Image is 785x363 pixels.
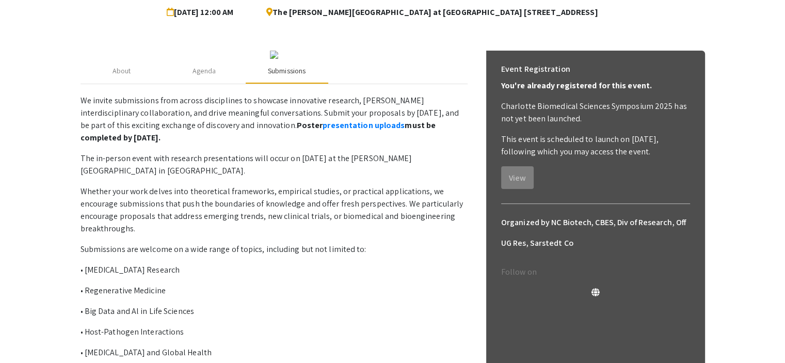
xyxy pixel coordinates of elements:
[113,66,131,76] div: About
[323,120,405,131] a: presentation uploads
[167,2,238,23] span: [DATE] 12:00 AM
[501,100,690,125] p: Charlotte Biomedical Sciences Symposium 2025 has not yet been launched.
[268,66,306,76] div: Submissions
[81,185,468,235] p: Whether your work delves into theoretical frameworks, empirical studies, or practical application...
[81,285,468,297] p: • Regenerative Medicine
[270,51,278,59] img: c1384964-d4cf-4e9d-8fb0-60982fefffba.jpg
[501,59,570,80] h6: Event Registration
[81,305,468,318] p: • Big Data and Al in Life Sciences
[81,326,468,338] p: • Host-Pathogen Interactions
[193,66,216,76] div: Agenda
[81,264,468,276] p: • [MEDICAL_DATA] Research
[501,133,690,158] p: This event is scheduled to launch on [DATE], following which you may access the event.
[81,94,468,144] p: We invite submissions from across disciplines to showcase innovative research, [PERSON_NAME] inte...
[501,80,690,92] p: You're already registered for this event.
[8,317,44,355] iframe: Chat
[501,212,690,254] h6: Organized by NC Biotech, CBES, Div of Research, Off UG Res, Sarstedt Co
[501,166,534,189] button: View
[258,2,598,23] span: The [PERSON_NAME][GEOGRAPHIC_DATA] at [GEOGRAPHIC_DATA] [STREET_ADDRESS]
[81,120,436,143] strong: Poster must be completed by [DATE].
[501,266,690,278] p: Follow on
[81,243,468,256] p: Submissions are welcome on a wide range of topics, including but not limited to:
[81,346,468,359] p: • [MEDICAL_DATA] and Global Health
[81,152,468,177] p: The in-person event with research presentations will occur on [DATE] at the [PERSON_NAME][GEOGRAP...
